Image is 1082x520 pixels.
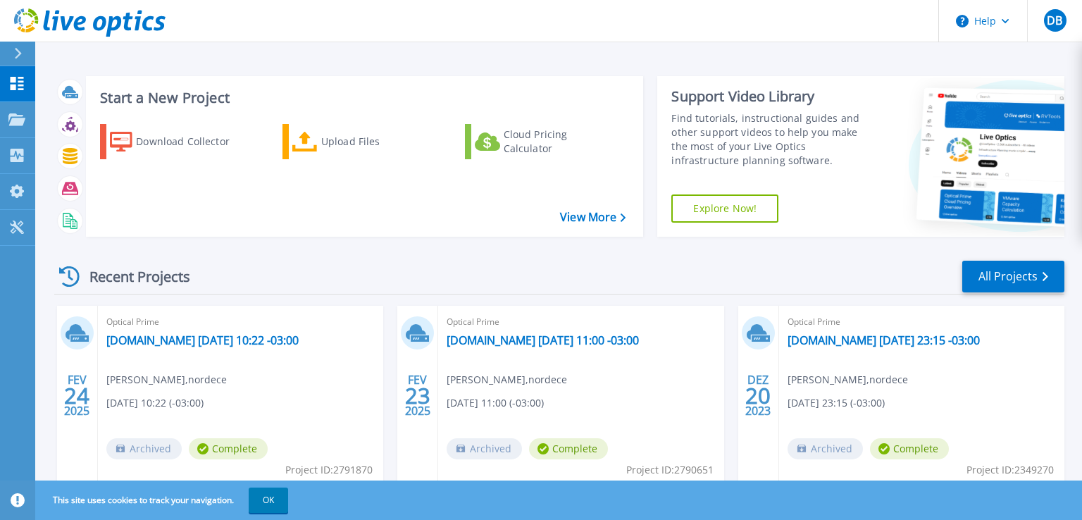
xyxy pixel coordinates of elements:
span: [PERSON_NAME] , nordece [447,372,567,388]
span: Optical Prime [106,314,375,330]
span: 24 [64,390,89,402]
span: [PERSON_NAME] , nordece [106,372,227,388]
a: [DOMAIN_NAME] [DATE] 23:15 -03:00 [788,333,980,347]
div: Find tutorials, instructional guides and other support videos to help you make the most of your L... [671,111,876,168]
span: Optical Prime [447,314,715,330]
span: Archived [788,438,863,459]
div: Support Video Library [671,87,876,106]
a: [DOMAIN_NAME] [DATE] 10:22 -03:00 [106,333,299,347]
span: Optical Prime [788,314,1056,330]
span: Archived [106,438,182,459]
div: Upload Files [321,128,434,156]
span: Archived [447,438,522,459]
span: 23 [405,390,430,402]
button: OK [249,488,288,513]
span: Project ID: 2791870 [285,462,373,478]
a: Cloud Pricing Calculator [465,124,622,159]
span: Complete [189,438,268,459]
span: Complete [870,438,949,459]
span: [PERSON_NAME] , nordece [788,372,908,388]
a: View More [560,211,626,224]
span: Project ID: 2790651 [626,462,714,478]
a: All Projects [962,261,1064,292]
a: Download Collector [100,124,257,159]
div: DEZ 2023 [745,370,771,421]
span: [DATE] 11:00 (-03:00) [447,395,544,411]
a: Explore Now! [671,194,778,223]
h3: Start a New Project [100,90,626,106]
div: Download Collector [136,128,249,156]
span: [DATE] 23:15 (-03:00) [788,395,885,411]
div: Recent Projects [54,259,209,294]
span: 20 [745,390,771,402]
span: [DATE] 10:22 (-03:00) [106,395,204,411]
a: [DOMAIN_NAME] [DATE] 11:00 -03:00 [447,333,639,347]
span: DB [1047,15,1062,26]
span: This site uses cookies to track your navigation. [39,488,288,513]
span: Complete [529,438,608,459]
div: Cloud Pricing Calculator [504,128,616,156]
div: FEV 2025 [63,370,90,421]
div: FEV 2025 [404,370,431,421]
a: Upload Files [282,124,440,159]
span: Project ID: 2349270 [966,462,1054,478]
